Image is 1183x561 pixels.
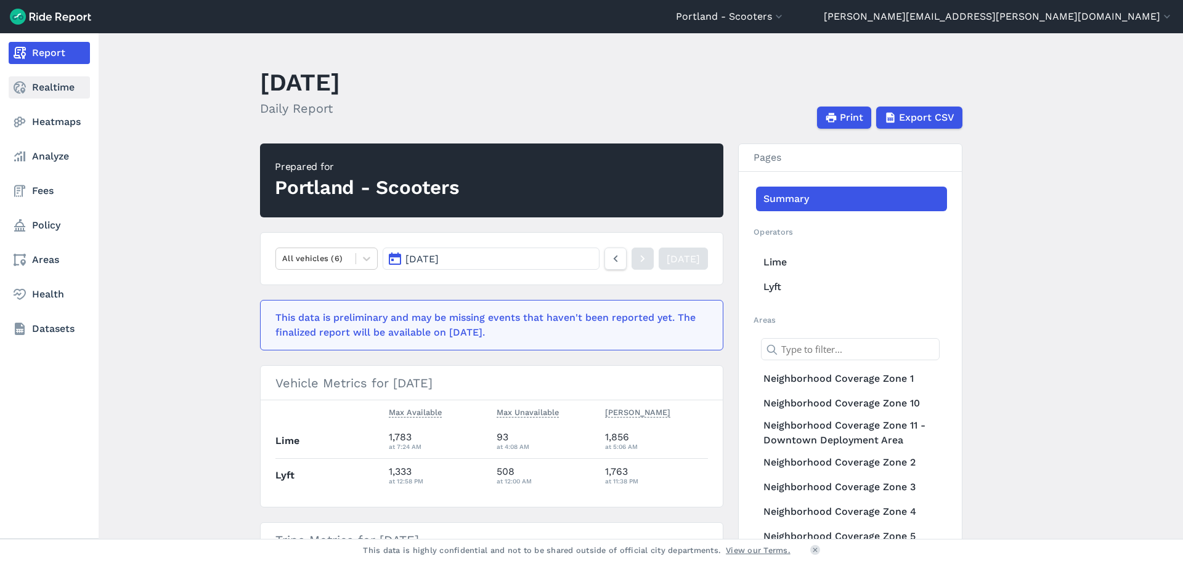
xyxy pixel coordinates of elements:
[756,524,947,549] a: Neighborhood Coverage Zone 5
[605,464,709,486] div: 1,763
[9,180,90,202] a: Fees
[756,475,947,499] a: Neighborhood Coverage Zone 3
[10,9,91,25] img: Ride Report
[389,475,487,486] div: at 12:58 PM
[605,430,709,452] div: 1,856
[817,107,871,129] button: Print
[726,544,791,556] a: View our Terms.
[9,42,90,64] a: Report
[9,283,90,305] a: Health
[261,523,723,557] h3: Trips Metrics for [DATE]
[389,430,487,452] div: 1,783
[497,464,595,486] div: 508
[899,110,954,125] span: Export CSV
[389,405,442,418] span: Max Available
[9,318,90,340] a: Datasets
[389,441,487,452] div: at 7:24 AM
[676,9,785,24] button: Portland - Scooters
[275,424,384,458] th: Lime
[9,111,90,133] a: Heatmaps
[275,458,384,492] th: Lyft
[840,110,863,125] span: Print
[9,145,90,167] a: Analyze
[756,250,947,275] a: Lime
[605,475,709,486] div: at 11:38 PM
[756,391,947,416] a: Neighborhood Coverage Zone 10
[605,405,670,420] button: [PERSON_NAME]
[756,499,947,524] a: Neighborhood Coverage Zone 4
[876,107,962,129] button: Export CSV
[9,76,90,99] a: Realtime
[9,214,90,236] a: Policy
[497,405,559,420] button: Max Unavailable
[761,338,940,360] input: Type to filter...
[405,253,439,265] span: [DATE]
[497,405,559,418] span: Max Unavailable
[756,416,947,450] a: Neighborhood Coverage Zone 11 - Downtown Deployment Area
[605,405,670,418] span: [PERSON_NAME]
[389,464,487,486] div: 1,333
[497,430,595,452] div: 93
[754,226,947,238] h2: Operators
[275,174,459,201] div: Portland - Scooters
[260,99,340,118] h2: Daily Report
[605,441,709,452] div: at 5:06 AM
[756,275,947,299] a: Lyft
[824,9,1173,24] button: [PERSON_NAME][EMAIL_ADDRESS][PERSON_NAME][DOMAIN_NAME]
[756,187,947,211] a: Summary
[756,366,947,391] a: Neighborhood Coverage Zone 1
[756,450,947,475] a: Neighborhood Coverage Zone 2
[389,405,442,420] button: Max Available
[659,248,708,270] a: [DATE]
[9,249,90,271] a: Areas
[260,65,340,99] h1: [DATE]
[275,159,459,174] div: Prepared for
[739,144,962,172] h3: Pages
[261,366,723,400] h3: Vehicle Metrics for [DATE]
[754,314,947,326] h2: Areas
[497,441,595,452] div: at 4:08 AM
[383,248,600,270] button: [DATE]
[275,310,701,340] div: This data is preliminary and may be missing events that haven't been reported yet. The finalized ...
[497,475,595,486] div: at 12:00 AM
